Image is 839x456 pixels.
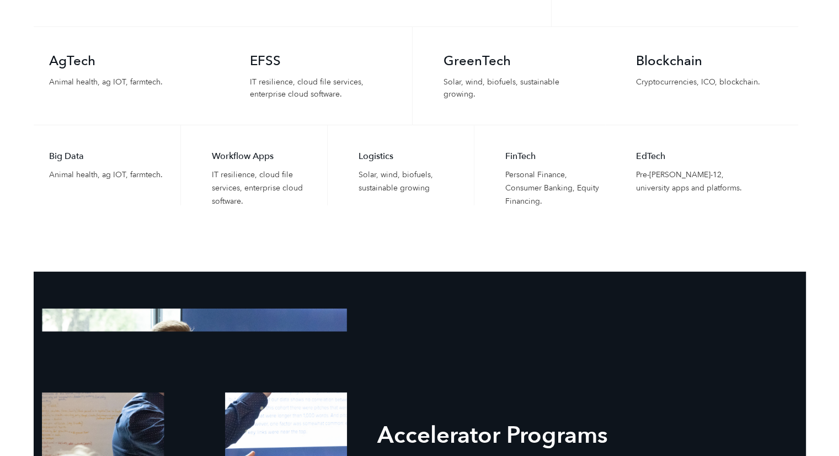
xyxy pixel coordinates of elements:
p: IT resilience, cloud file services, enterprise cloud software. [212,168,312,208]
h4: Workflow Apps [212,150,312,163]
p: Pre-[PERSON_NAME]-12, university apps and platforms. [636,168,752,195]
h4: Big Data [49,150,165,163]
h4: Blockchain [636,52,783,71]
p: Personal Finance, Consumer Banking, Equity Financing. [505,168,605,208]
p: Solar, wind, biofuels, sustainable growing [359,168,458,195]
h4: FinTech [505,150,605,163]
h4: Logistics [359,150,458,163]
h4: EdTech [636,150,752,163]
p: Animal health, ag IOT, farmtech. [49,76,204,88]
p: IT resilience, cloud file services, enterprise cloud software. [250,76,397,100]
h4: AgTech [49,52,204,71]
p: Cryptocurrencies, ICO, blockchain. [636,76,783,88]
h4: GreenTech [443,52,590,71]
p: Solar, wind, biofuels, sustainable growing. [443,76,590,100]
h4: EFSS [250,52,397,71]
h2: Accelerator Programs [377,420,784,451]
p: Animal health, ag IOT, farmtech. [49,168,165,182]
